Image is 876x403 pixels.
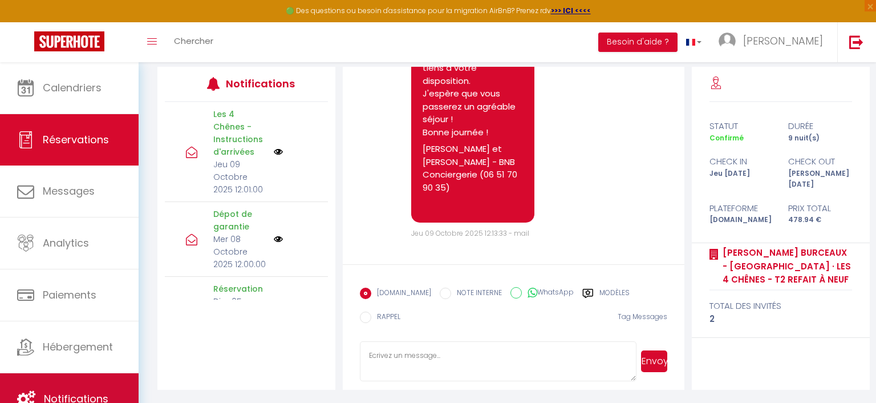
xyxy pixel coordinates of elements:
p: [PERSON_NAME] et [PERSON_NAME] - BNB Conciergerie (06 51 70 90 35) [423,143,522,207]
span: Analytics [43,236,89,250]
button: Envoyer [641,350,667,372]
span: Hébergement [43,340,113,354]
span: Tag Messages [618,312,667,321]
span: Réservations [43,132,109,147]
div: Plateforme [702,201,781,215]
div: statut [702,119,781,133]
img: logout [849,35,863,49]
div: total des invités [709,299,852,313]
div: 478.94 € [781,215,859,225]
span: Confirmé [709,133,744,143]
span: Calendriers [43,80,102,95]
a: Chercher [165,22,222,62]
label: NOTE INTERNE [451,288,502,300]
h3: Notifications [226,71,294,96]
div: [DOMAIN_NAME] [702,215,781,225]
div: 9 nuit(s) [781,133,859,144]
div: check out [781,155,859,168]
div: Prix total [781,201,859,215]
div: [PERSON_NAME] [DATE] [781,168,859,190]
img: Super Booking [34,31,104,51]
label: WhatsApp [522,287,574,300]
p: Dim 05 Octobre 2025 23:38:29 [213,295,266,345]
div: 2 [709,312,852,326]
span: Jeu 09 Octobre 2025 12:13:33 - mail [411,228,529,238]
div: check in [702,155,781,168]
span: [PERSON_NAME] [743,34,823,48]
img: NO IMAGE [274,147,283,156]
p: Dépot de garantie [213,208,266,233]
a: >>> ICI <<<< [551,6,591,15]
div: Jeu [DATE] [702,168,781,190]
p: Réservation [213,283,266,295]
img: ... [719,33,736,50]
div: durée [781,119,859,133]
button: Besoin d'aide ? [598,33,678,52]
span: Paiements [43,288,96,302]
a: ... [PERSON_NAME] [710,22,837,62]
label: [DOMAIN_NAME] [371,288,431,300]
span: Chercher [174,35,213,47]
p: Mer 08 Octobre 2025 12:00:00 [213,233,266,271]
a: [PERSON_NAME] BURCEAUX - [GEOGRAPHIC_DATA] · Les 4 Chênes - T2 refait à neuf [719,246,852,287]
label: RAPPEL [371,312,400,324]
p: Jeu 09 Octobre 2025 12:01:00 [213,158,266,196]
label: Modèles [599,288,630,302]
span: Messages [43,184,95,198]
img: NO IMAGE [274,235,283,244]
p: Pour toute question complémentaire, je me tiens à votre disposition. J'espère que vous passerez u... [423,36,522,139]
p: Les 4 Chênes - Instructions d'arrivées [213,108,266,158]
